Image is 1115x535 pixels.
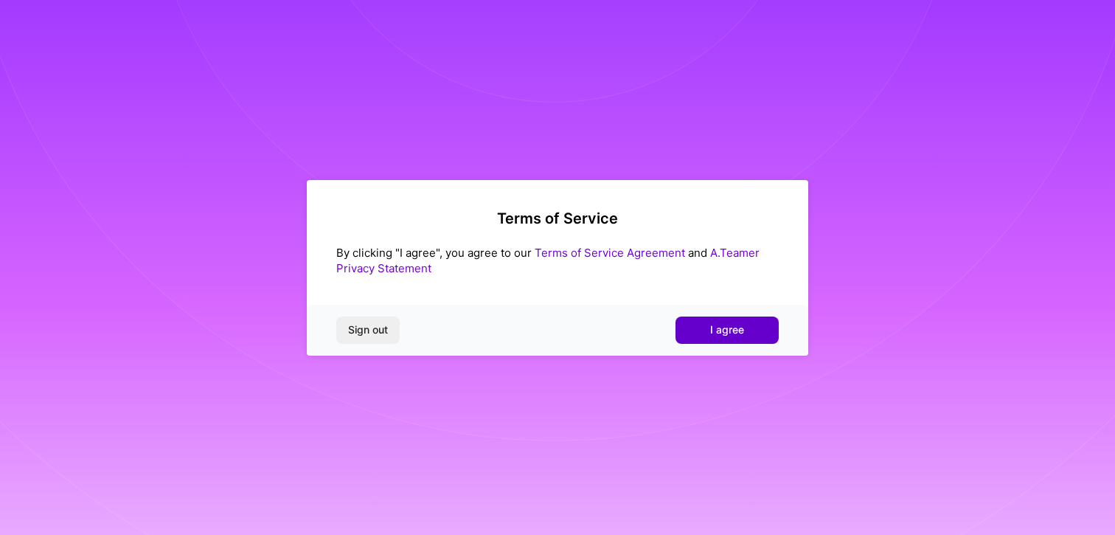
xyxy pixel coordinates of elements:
span: I agree [710,322,744,337]
h2: Terms of Service [336,210,779,227]
div: By clicking "I agree", you agree to our and [336,245,779,276]
a: Terms of Service Agreement [535,246,685,260]
button: I agree [675,317,779,343]
span: Sign out [348,322,388,337]
button: Sign out [336,317,400,343]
